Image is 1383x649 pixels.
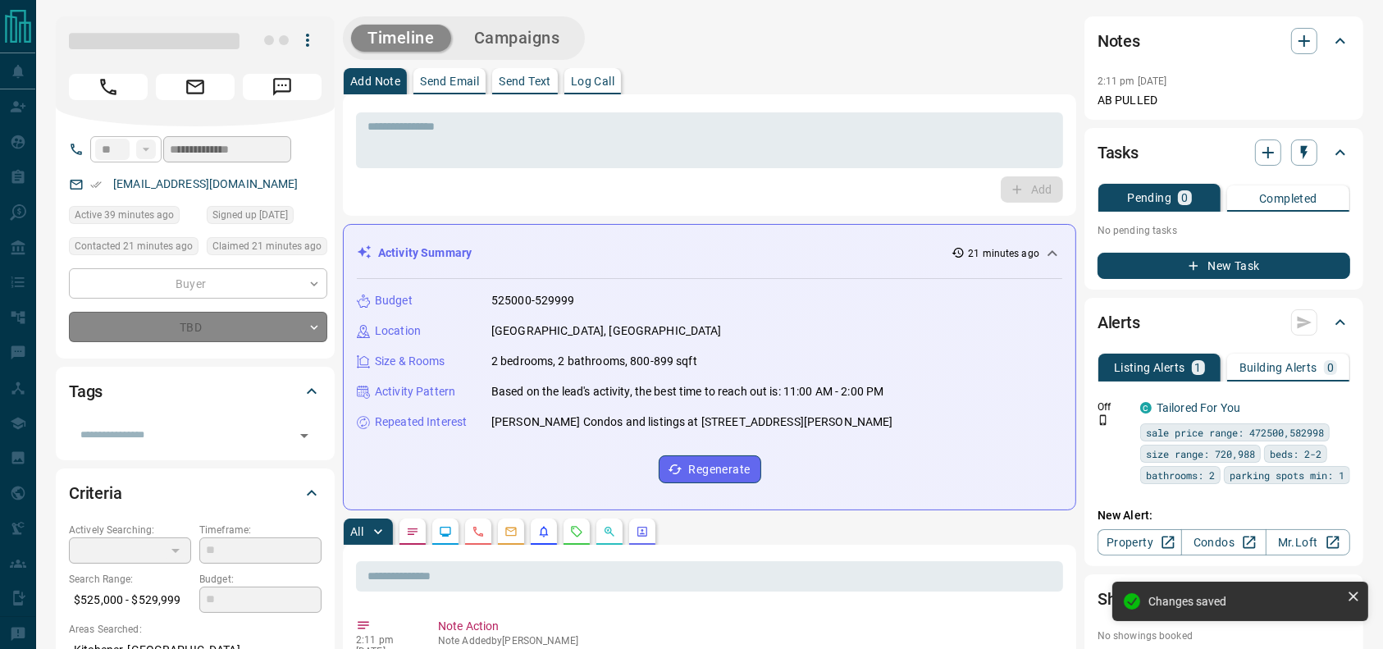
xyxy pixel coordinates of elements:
div: Alerts [1098,303,1350,342]
div: Thu Aug 14 2025 [69,206,199,229]
span: Call [69,74,148,100]
p: Activity Pattern [375,383,455,400]
span: bathrooms: 2 [1146,467,1215,483]
span: Active 39 minutes ago [75,207,174,223]
a: Mr.Loft [1266,529,1350,555]
p: New Alert: [1098,507,1350,524]
span: Contacted 21 minutes ago [75,238,193,254]
div: condos.ca [1140,402,1152,414]
p: 2:11 pm [356,634,413,646]
p: Based on the lead's activity, the best time to reach out is: 11:00 AM - 2:00 PM [491,383,883,400]
a: Property [1098,529,1182,555]
button: Regenerate [659,455,761,483]
p: 2 bedrooms, 2 bathrooms, 800-899 sqft [491,353,697,370]
svg: Lead Browsing Activity [439,525,452,538]
div: Changes saved [1148,595,1340,608]
h2: Showings [1098,586,1167,612]
span: Email [156,74,235,100]
svg: Listing Alerts [537,525,550,538]
p: Send Email [420,75,479,87]
svg: Agent Actions [636,525,649,538]
div: Thu Aug 14 2025 [69,237,199,260]
p: Budget [375,292,413,309]
p: Completed [1259,193,1317,204]
button: Timeline [351,25,451,52]
svg: Push Notification Only [1098,414,1109,426]
svg: Calls [472,525,485,538]
p: AB PULLED [1098,92,1350,109]
button: Campaigns [458,25,577,52]
div: Tags [69,372,322,411]
a: [EMAIL_ADDRESS][DOMAIN_NAME] [113,177,299,190]
p: Actively Searching: [69,523,191,537]
p: No pending tasks [1098,218,1350,243]
p: [PERSON_NAME] Condos and listings at [STREET_ADDRESS][PERSON_NAME] [491,414,893,431]
a: Tailored For You [1157,401,1240,414]
svg: Opportunities [603,525,616,538]
p: 1 [1195,362,1202,373]
div: TBD [69,312,327,342]
svg: Requests [570,525,583,538]
p: Note Added by [PERSON_NAME] [438,635,1057,647]
span: sale price range: 472500,582998 [1146,424,1324,441]
div: Activity Summary21 minutes ago [357,238,1062,268]
span: Message [243,74,322,100]
svg: Emails [504,525,518,538]
p: Off [1098,400,1130,414]
p: Activity Summary [378,245,472,262]
button: Open [293,424,316,447]
p: Add Note [350,75,400,87]
p: Timeframe: [199,523,322,537]
p: Send Text [499,75,551,87]
p: Listing Alerts [1114,362,1185,373]
div: Notes [1098,21,1350,61]
div: Criteria [69,473,322,513]
p: Areas Searched: [69,622,322,637]
p: 525000-529999 [491,292,575,309]
span: Claimed 21 minutes ago [212,238,322,254]
svg: Email Verified [90,179,102,190]
p: Note Action [438,618,1057,635]
p: Repeated Interest [375,414,467,431]
h2: Tags [69,378,103,404]
p: Location [375,322,421,340]
div: Tasks [1098,133,1350,172]
div: Thu Aug 14 2025 [207,237,327,260]
p: Building Alerts [1239,362,1317,373]
h2: Tasks [1098,139,1139,166]
span: parking spots min: 1 [1230,467,1344,483]
p: Size & Rooms [375,353,445,370]
p: $525,000 - $529,999 [69,587,191,614]
p: Log Call [571,75,614,87]
a: Condos [1181,529,1266,555]
div: Buyer [69,268,327,299]
h2: Criteria [69,480,122,506]
p: No showings booked [1098,628,1350,643]
p: All [350,526,363,537]
div: Showings [1098,579,1350,619]
p: 0 [1327,362,1334,373]
p: 2:11 pm [DATE] [1098,75,1167,87]
div: Tue Aug 05 2025 [207,206,327,229]
span: beds: 2-2 [1270,446,1321,462]
span: size range: 720,988 [1146,446,1255,462]
p: 21 minutes ago [968,246,1039,261]
p: Search Range: [69,572,191,587]
p: [GEOGRAPHIC_DATA], [GEOGRAPHIC_DATA] [491,322,722,340]
p: 0 [1181,192,1188,203]
h2: Alerts [1098,309,1140,336]
svg: Notes [406,525,419,538]
p: Pending [1127,192,1171,203]
p: Budget: [199,572,322,587]
h2: Notes [1098,28,1140,54]
button: New Task [1098,253,1350,279]
span: Signed up [DATE] [212,207,288,223]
